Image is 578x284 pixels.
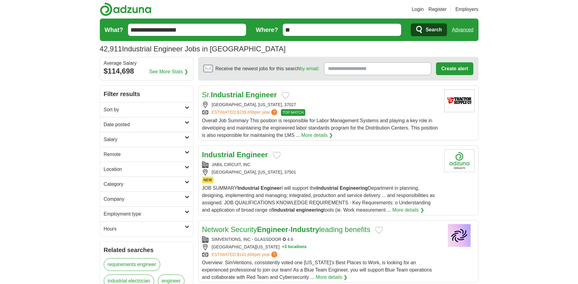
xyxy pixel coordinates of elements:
[202,102,439,108] div: [GEOGRAPHIC_DATA], [US_STATE], 37027
[202,118,438,138] span: Overall Job Summary This position is responsible for Labor Management Systems and playing a key r...
[100,177,193,192] a: Category
[104,245,189,255] h2: Related searches
[104,61,189,66] div: Average Salary
[104,151,185,158] h2: Remote
[202,177,214,183] span: NEW
[300,66,318,71] a: by email
[444,149,475,172] img: Company logo
[237,252,254,257] span: $141,686
[212,251,279,258] a: ESTIMATED:$141,686per year?
[316,185,338,191] strong: Industrial
[104,121,185,128] h2: Date posted
[271,109,277,115] span: ?
[202,244,439,250] div: [GEOGRAPHIC_DATA][US_STATE]
[202,161,439,168] div: JABIL CIRCUIT, INC
[296,207,324,213] strong: engineering
[202,225,370,234] a: Network SecurityEngineer-Industryleading benefits
[237,151,268,159] strong: Engineer
[273,152,281,159] button: Add to favorite jobs
[105,25,123,34] label: What?
[100,162,193,177] a: Location
[104,136,185,143] h2: Salary
[316,274,348,281] a: More details ❯
[104,181,185,188] h2: Category
[202,185,435,213] span: JOB SUMMARY I will support the Department in planning, designing, implementing and managing; inte...
[100,86,193,102] h2: Filter results
[246,91,277,99] strong: Engineer
[411,23,447,36] button: Search
[211,91,244,99] strong: Industrial
[428,6,447,13] a: Register
[149,68,188,75] a: See More Stats ❯
[100,102,193,117] a: Sort by
[282,92,289,99] button: Add to favorite jobs
[104,210,185,218] h2: Employment type
[100,117,193,132] a: Date posted
[100,43,122,54] span: 42,911
[436,62,473,75] button: Create alert
[100,147,193,162] a: Remote
[104,258,160,271] a: requirements engineer
[392,206,424,214] a: More details ❯
[301,132,333,139] a: More details ❯
[238,185,259,191] strong: Industrial
[261,185,281,191] strong: Engineer
[215,65,319,72] span: Receive the newest jobs for this search :
[202,169,439,175] div: [GEOGRAPHIC_DATA], [US_STATE], 37501
[282,244,306,250] button: +3 locations
[237,110,254,115] span: $109,699
[202,151,235,159] strong: Industrial
[257,225,288,234] strong: Engineer
[104,166,185,173] h2: Location
[212,109,279,116] a: ESTIMATED:$109,699per year?
[104,225,185,233] h2: Hours
[202,236,439,243] div: SIMVENTIONS, INC - GLASSDOOR ✪ 4.6
[104,196,185,203] h2: Company
[100,45,286,53] h1: Industrial Engineer Jobs in [GEOGRAPHIC_DATA]
[104,106,185,113] h2: Sort by
[100,206,193,221] a: Employment type
[444,224,475,247] img: Company logo
[273,207,295,213] strong: industrial
[455,6,478,13] a: Employers
[256,25,278,34] label: Where?
[202,151,268,159] a: Industrial Engineer
[100,192,193,206] a: Company
[282,244,284,250] span: +
[444,89,475,112] img: Company logo
[426,24,442,36] span: Search
[104,66,189,77] div: $114,698
[291,225,319,234] strong: Industry
[281,109,305,116] span: TOP MATCH
[100,221,193,236] a: Hours
[412,6,424,13] a: Login
[271,251,277,258] span: ?
[452,24,473,36] a: Advanced
[340,185,368,191] strong: Engineering
[100,2,151,16] img: Adzuna logo
[202,260,432,280] span: Overview: SimVentions, consistently voted one [US_STATE]'s Best Places to Work, is looking for an...
[375,227,383,234] button: Add to favorite jobs
[100,132,193,147] a: Salary
[202,91,277,99] a: Sr.Industrial Engineer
